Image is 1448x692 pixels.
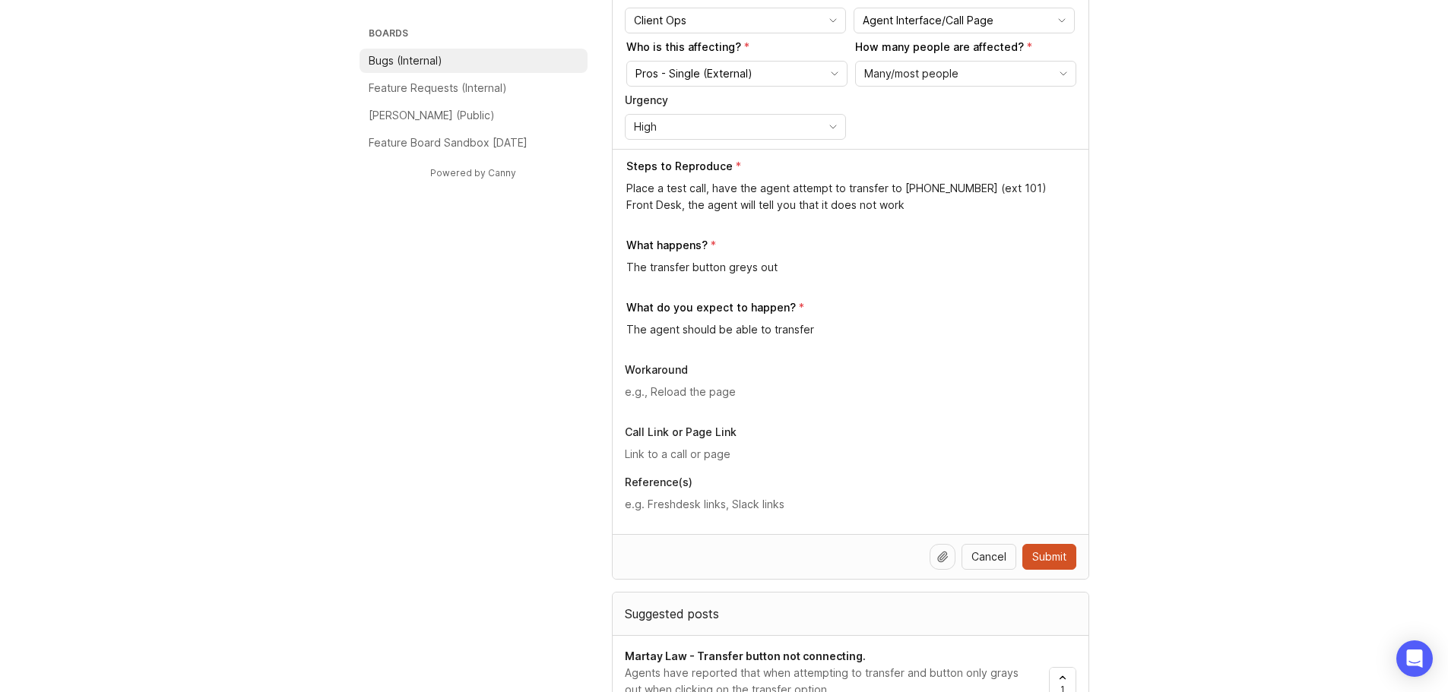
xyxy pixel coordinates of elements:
div: toggle menu [855,61,1076,87]
span: Submit [1032,549,1066,564]
button: Cancel [962,544,1016,570]
span: Martay Law - Transfer button not connecting. [625,649,866,662]
a: [PERSON_NAME] (Public) [360,103,588,128]
span: Cancel [971,549,1006,564]
div: Suggested posts [613,592,1088,635]
p: [PERSON_NAME] (Public) [369,108,495,123]
input: Client Ops [634,12,819,29]
p: Bugs (Internal) [369,53,442,68]
svg: toggle icon [821,121,845,133]
a: Powered by Canny [428,164,518,182]
textarea: The transfer button greys out [626,259,1076,276]
input: Link to a call or page [625,446,1076,463]
textarea: Place a test call, have the agent attempt to transfer to [PHONE_NUMBER] (ext 101) Front Desk, the... [626,180,1076,213]
p: Reference(s) [625,475,1076,490]
h3: Boards [366,24,588,46]
p: Urgency [625,93,846,108]
input: Agent Interface/Call Page [863,12,1048,29]
p: Workaround [625,362,1076,378]
p: Who is this affecting? [626,39,848,55]
div: Open Intercom Messenger [1396,640,1433,677]
svg: toggle icon [822,68,847,80]
input: Pros - Single (External) [635,65,821,82]
svg: toggle icon [1050,14,1074,27]
a: Bugs (Internal) [360,49,588,73]
p: What happens? [626,238,708,253]
div: toggle menu [626,61,848,87]
p: Feature Board Sandbox [DATE] [369,135,528,150]
span: Many/most people [864,65,958,82]
p: Steps to Reproduce [626,159,733,174]
p: How many people are affected? [855,39,1076,55]
span: High [634,118,657,135]
div: toggle menu [625,114,846,140]
div: toggle menu [854,8,1075,33]
a: Feature Board Sandbox [DATE] [360,131,588,155]
textarea: The agent should be able to transfer [626,321,1076,338]
svg: toggle icon [821,14,845,27]
div: toggle menu [625,8,846,33]
p: Feature Requests (Internal) [369,81,507,96]
p: Call Link or Page Link [625,425,1076,440]
p: What do you expect to happen? [626,300,796,315]
button: Submit [1022,544,1076,570]
a: Feature Requests (Internal) [360,76,588,100]
svg: toggle icon [1051,68,1076,80]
